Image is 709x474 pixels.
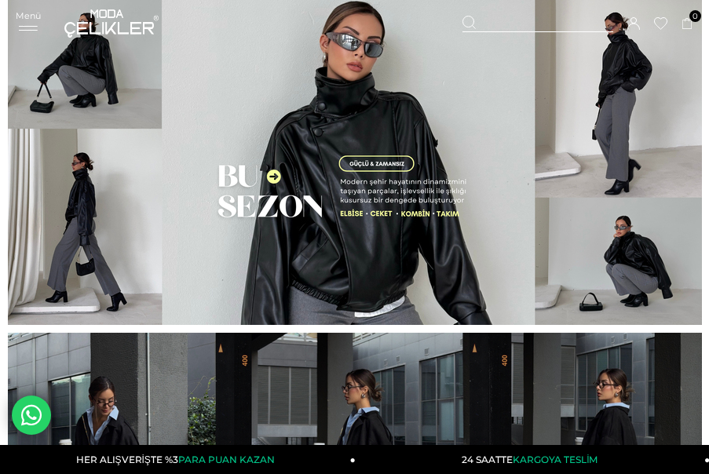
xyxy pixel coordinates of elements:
[64,9,159,38] img: logo
[1,445,356,474] a: HER ALIŞVERİŞTE %3PARA PUAN KAZAN
[178,454,275,465] span: PARA PUAN KAZAN
[16,10,41,21] span: Menü
[682,18,693,30] a: 0
[689,10,701,22] span: 0
[513,454,598,465] span: KARGOYA TESLİM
